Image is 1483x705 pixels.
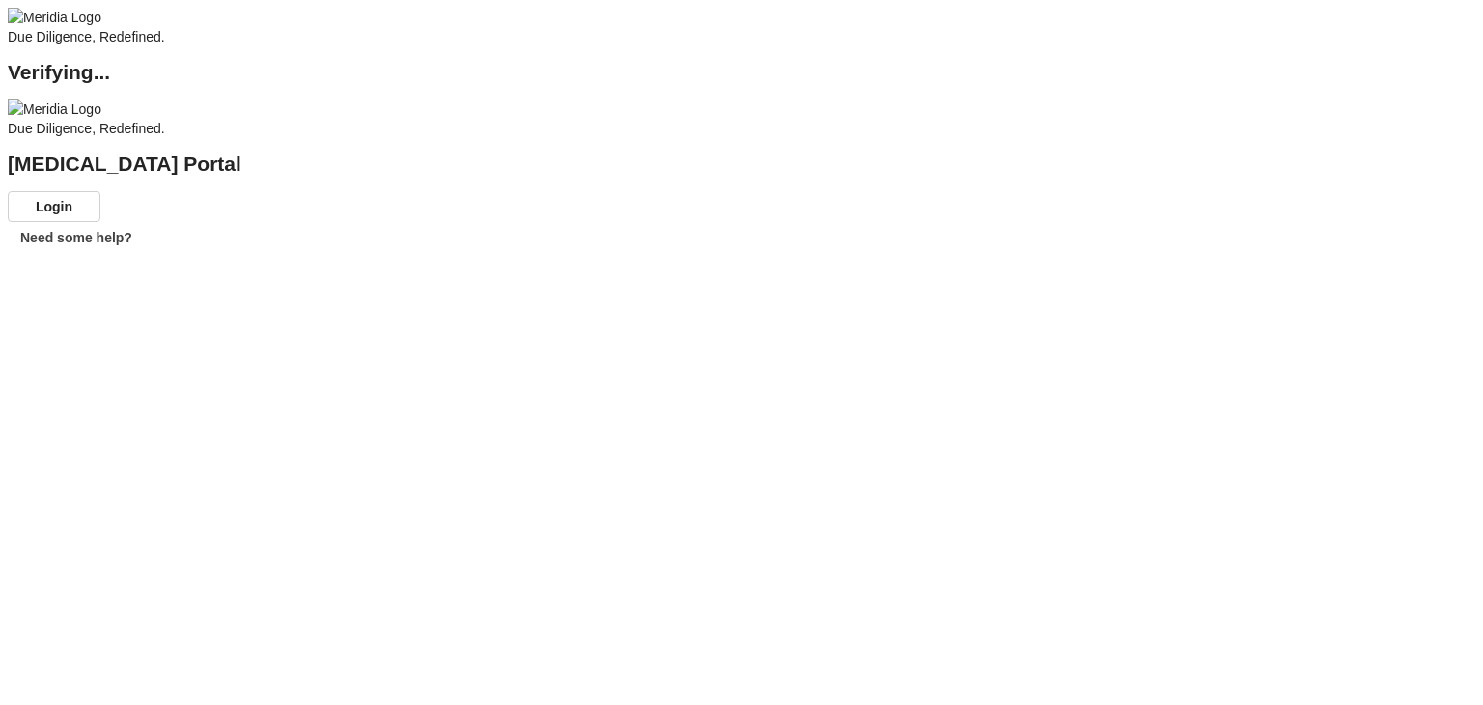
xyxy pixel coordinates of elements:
[8,29,165,44] span: Due Diligence, Redefined.
[8,191,100,222] button: Login
[8,8,101,27] img: Meridia Logo
[8,121,165,136] span: Due Diligence, Redefined.
[8,99,101,119] img: Meridia Logo
[8,63,1475,82] h2: Verifying...
[8,222,145,253] button: Need some help?
[8,155,1475,174] h2: [MEDICAL_DATA] Portal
